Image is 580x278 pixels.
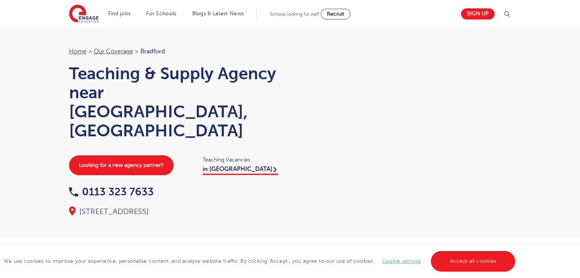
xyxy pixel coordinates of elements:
[4,258,517,264] span: We use cookies to improve your experience, personalise content, and analyse website traffic. By c...
[69,155,174,175] a: Looking for a new agency partner?
[135,48,138,55] span: >
[461,8,495,19] a: Sign up
[202,166,278,175] a: in [GEOGRAPHIC_DATA]
[69,64,283,140] h1: Teaching & Supply Agency near [GEOGRAPHIC_DATA], [GEOGRAPHIC_DATA]
[94,48,133,55] a: Our coverage
[108,11,131,16] a: Find jobs
[69,5,99,24] img: Engage Education
[270,11,319,17] span: Schools looking for staff
[192,11,244,16] a: Blogs & Latest News
[321,9,350,19] a: Recruit
[69,46,283,56] nav: breadcrumb
[146,11,176,16] a: For Schools
[69,206,283,217] div: [STREET_ADDRESS]
[382,258,421,264] a: Cookie settings
[431,251,516,272] a: Accept all cookies
[88,48,92,55] span: >
[69,48,87,55] a: Home
[202,155,283,164] span: Teaching Vacancies
[69,186,154,198] a: 0113 323 7633
[327,11,344,17] span: Recruit
[140,48,165,55] span: Bradford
